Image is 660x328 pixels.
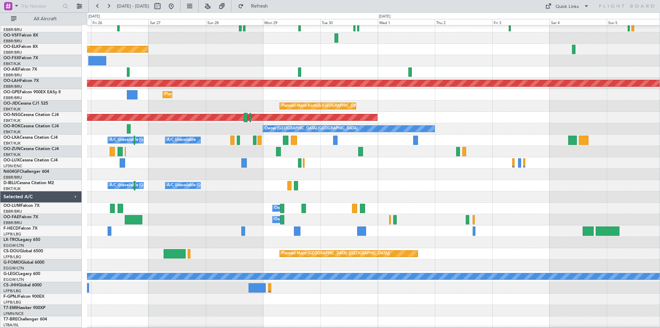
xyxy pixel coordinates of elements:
[3,300,21,305] a: LFPB/LBG
[206,19,263,25] div: Sun 28
[274,203,321,213] div: Owner Melsbroek Air Base
[3,118,21,123] a: EBKT/KJK
[3,215,19,219] span: OO-FAE
[3,67,18,72] span: OO-AIE
[3,283,18,287] span: CS-JHH
[3,306,17,310] span: T7-EMI
[117,3,149,9] span: [DATE] - [DATE]
[3,95,22,100] a: EBBR/BRU
[3,272,18,276] span: G-LEGC
[18,17,73,21] span: All Aircraft
[3,45,19,49] span: OO-ELK
[21,1,60,11] input: Trip Number
[3,158,58,162] a: OO-LUXCessna Citation CJ4
[3,107,21,112] a: EBKT/KJK
[148,19,206,25] div: Sat 27
[3,295,44,299] a: F-GPNJFalcon 900EX
[3,102,18,106] span: OO-JID
[3,147,59,151] a: OO-ZUNCessna Citation CJ4
[3,102,48,106] a: OO-JIDCessna CJ1 525
[3,113,21,117] span: OO-NSG
[3,238,40,242] a: LX-TROLegacy 650
[3,317,47,321] a: T7-BREChallenger 604
[3,56,19,60] span: OO-FSX
[165,89,289,100] div: Planned Maint [GEOGRAPHIC_DATA] ([GEOGRAPHIC_DATA] National)
[3,39,22,44] a: EBBR/BRU
[3,79,39,83] a: OO-LAHFalcon 7X
[282,101,362,111] div: Planned Maint Kortrijk-[GEOGRAPHIC_DATA]
[3,306,45,310] a: T7-EMIHawker 900XP
[3,33,19,38] span: OO-VSF
[91,19,148,25] div: Fri 26
[3,226,37,231] a: F-HECDFalcon 7X
[8,13,75,24] button: All Aircraft
[3,266,24,271] a: EGGW/LTN
[3,238,18,242] span: LX-TRO
[435,19,492,25] div: Thu 2
[3,226,19,231] span: F-HECD
[3,175,22,180] a: EBBR/BRU
[550,19,607,25] div: Sat 4
[3,186,21,191] a: EBKT/KJK
[3,311,24,316] a: LFMN/NCE
[3,152,21,157] a: EBKT/KJK
[3,261,44,265] a: G-FOMOGlobal 6000
[3,61,21,66] a: EBKT/KJK
[3,113,59,117] a: OO-NSGCessna Citation CJ4
[3,90,20,94] span: OO-GPE
[245,4,274,9] span: Refresh
[3,317,18,321] span: T7-BRE
[282,248,390,259] div: Planned Maint [GEOGRAPHIC_DATA] ([GEOGRAPHIC_DATA])
[3,50,22,55] a: EBBR/BRU
[3,243,24,248] a: EGGW/LTN
[3,181,54,185] a: D-IBLUCessna Citation M2
[3,136,58,140] a: OO-LXACessna Citation CJ4
[88,14,100,20] div: [DATE]
[3,163,22,169] a: LFSN/ENC
[3,249,20,253] span: CS-DOU
[3,295,18,299] span: F-GPNJ
[110,135,238,145] div: A/C Unavailable [GEOGRAPHIC_DATA] ([GEOGRAPHIC_DATA] National)
[3,141,21,146] a: EBKT/KJK
[3,56,38,60] a: OO-FSXFalcon 7X
[378,19,435,25] div: Wed 1
[3,170,20,174] span: N604GF
[3,249,43,253] a: CS-DOUGlobal 6500
[3,33,38,38] a: OO-VSFFalcon 8X
[3,232,21,237] a: LFPB/LBG
[542,1,593,12] button: Quick Links
[3,147,21,151] span: OO-ZUN
[3,322,19,328] a: LTBA/ISL
[379,14,390,20] div: [DATE]
[3,45,38,49] a: OO-ELKFalcon 8X
[3,283,42,287] a: CS-JHHGlobal 6000
[3,79,20,83] span: OO-LAH
[3,84,22,89] a: EBBR/BRU
[263,19,320,25] div: Mon 29
[3,136,20,140] span: OO-LXA
[3,170,49,174] a: N604GFChallenger 604
[274,214,321,225] div: Owner Melsbroek Air Base
[3,215,38,219] a: OO-FAEFalcon 7X
[3,209,22,214] a: EBBR/BRU
[3,220,22,225] a: EBBR/BRU
[167,135,196,145] div: A/C Unavailable
[3,288,21,294] a: LFPB/LBG
[110,180,238,191] div: A/C Unavailable [GEOGRAPHIC_DATA] ([GEOGRAPHIC_DATA] National)
[3,204,21,208] span: OO-LUM
[3,67,37,72] a: OO-AIEFalcon 7X
[3,261,21,265] span: G-FOMO
[3,124,21,128] span: OO-ROK
[235,1,276,12] button: Refresh
[3,90,60,94] a: OO-GPEFalcon 900EX EASy II
[320,19,378,25] div: Tue 30
[3,204,40,208] a: OO-LUMFalcon 7X
[3,277,24,282] a: EGGW/LTN
[3,73,22,78] a: EBBR/BRU
[3,129,21,135] a: EBKT/KJK
[3,272,40,276] a: G-LEGCLegacy 600
[3,27,22,32] a: EBBR/BRU
[3,158,20,162] span: OO-LUX
[265,124,357,134] div: Owner [GEOGRAPHIC_DATA]-[GEOGRAPHIC_DATA]
[3,124,59,128] a: OO-ROKCessna Citation CJ4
